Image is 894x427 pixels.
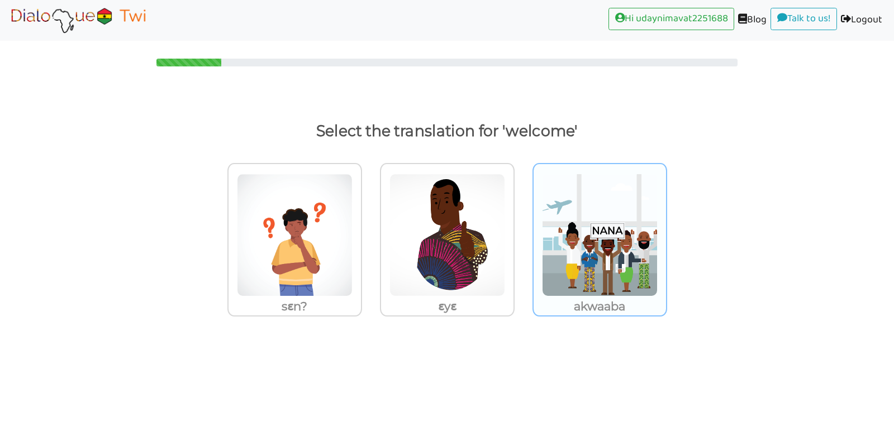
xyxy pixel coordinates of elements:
a: Talk to us! [771,8,837,30]
p: akwaaba [534,296,666,316]
img: akwaaba-named-common3.png [542,174,658,296]
a: Logout [837,8,886,33]
img: Select Course Page [8,6,149,34]
p: sɛn? [229,296,361,316]
img: certified3.png [389,174,505,296]
img: how.png [237,174,353,296]
p: Select the translation for 'welcome' [22,118,872,145]
a: Hi udaynimavat2251688 [608,8,734,30]
p: ɛyɛ [381,296,513,316]
a: Blog [734,8,771,33]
